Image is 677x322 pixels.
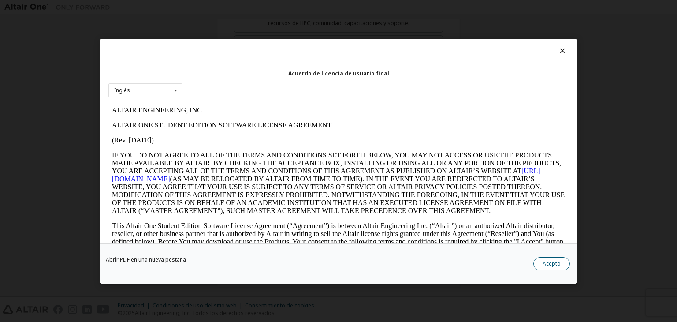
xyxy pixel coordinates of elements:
[4,119,457,151] p: This Altair One Student Edition Software License Agreement (“Agreement”) is between Altair Engine...
[4,64,432,80] a: [URL][DOMAIN_NAME]
[106,257,186,262] a: Abrir PDF en una nueva pestaña
[4,4,457,11] p: ALTAIR ENGINEERING, INC.
[114,86,130,94] font: Inglés
[106,256,186,263] font: Abrir PDF en una nueva pestaña
[288,69,389,77] font: Acuerdo de licencia de usuario final
[4,34,457,41] p: (Rev. [DATE])
[4,19,457,26] p: ALTAIR ONE STUDENT EDITION SOFTWARE LICENSE AGREEMENT
[543,260,561,267] font: Acepto
[4,49,457,112] p: IF YOU DO NOT AGREE TO ALL OF THE TERMS AND CONDITIONS SET FORTH BELOW, YOU MAY NOT ACCESS OR USE...
[533,257,570,270] button: Acepto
